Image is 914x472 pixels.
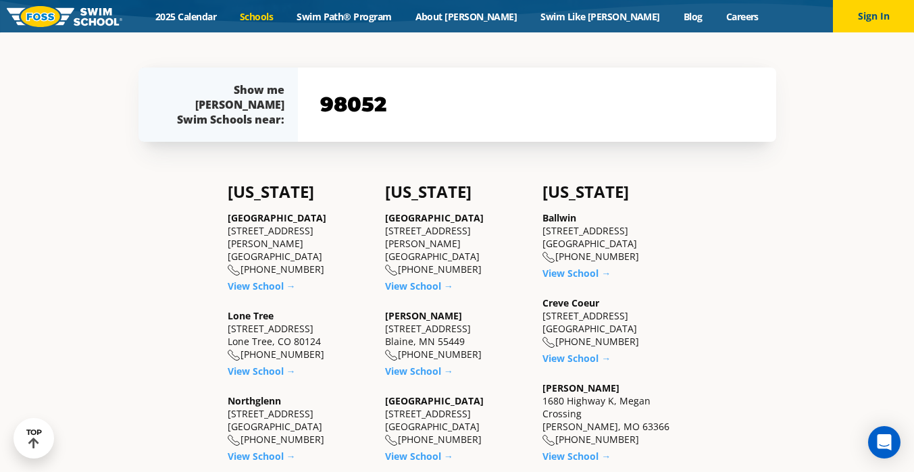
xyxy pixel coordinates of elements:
[403,10,529,23] a: About [PERSON_NAME]
[228,10,285,23] a: Schools
[228,309,274,322] a: Lone Tree
[228,365,296,377] a: View School →
[542,267,611,280] a: View School →
[385,394,484,407] a: [GEOGRAPHIC_DATA]
[385,365,453,377] a: View School →
[542,450,611,463] a: View School →
[714,10,770,23] a: Careers
[542,211,576,224] a: Ballwin
[542,182,686,201] h4: [US_STATE]
[228,309,372,361] div: [STREET_ADDRESS] Lone Tree, CO 80124 [PHONE_NUMBER]
[144,10,228,23] a: 2025 Calendar
[385,435,398,446] img: location-phone-o-icon.svg
[228,182,372,201] h4: [US_STATE]
[542,296,686,348] div: [STREET_ADDRESS] [GEOGRAPHIC_DATA] [PHONE_NUMBER]
[542,382,619,394] a: [PERSON_NAME]
[542,252,555,263] img: location-phone-o-icon.svg
[228,394,281,407] a: Northglenn
[228,450,296,463] a: View School →
[385,211,529,276] div: [STREET_ADDRESS][PERSON_NAME] [GEOGRAPHIC_DATA] [PHONE_NUMBER]
[385,265,398,276] img: location-phone-o-icon.svg
[385,280,453,292] a: View School →
[385,182,529,201] h4: [US_STATE]
[542,435,555,446] img: location-phone-o-icon.svg
[228,265,240,276] img: location-phone-o-icon.svg
[385,450,453,463] a: View School →
[166,82,284,127] div: Show me [PERSON_NAME] Swim Schools near:
[542,337,555,348] img: location-phone-o-icon.svg
[285,10,403,23] a: Swim Path® Program
[542,382,686,446] div: 1680 Highway K, Megan Crossing [PERSON_NAME], MO 63366 [PHONE_NUMBER]
[228,211,372,276] div: [STREET_ADDRESS][PERSON_NAME] [GEOGRAPHIC_DATA] [PHONE_NUMBER]
[542,296,599,309] a: Creve Coeur
[228,280,296,292] a: View School →
[317,85,757,124] input: YOUR ZIP CODE
[529,10,672,23] a: Swim Like [PERSON_NAME]
[228,350,240,361] img: location-phone-o-icon.svg
[7,6,122,27] img: FOSS Swim School Logo
[26,428,42,449] div: TOP
[542,211,686,263] div: [STREET_ADDRESS] [GEOGRAPHIC_DATA] [PHONE_NUMBER]
[385,309,462,322] a: [PERSON_NAME]
[385,211,484,224] a: [GEOGRAPHIC_DATA]
[385,350,398,361] img: location-phone-o-icon.svg
[868,426,900,458] div: Open Intercom Messenger
[228,211,326,224] a: [GEOGRAPHIC_DATA]
[385,309,529,361] div: [STREET_ADDRESS] Blaine, MN 55449 [PHONE_NUMBER]
[385,394,529,446] div: [STREET_ADDRESS] [GEOGRAPHIC_DATA] [PHONE_NUMBER]
[542,352,611,365] a: View School →
[671,10,714,23] a: Blog
[228,435,240,446] img: location-phone-o-icon.svg
[228,394,372,446] div: [STREET_ADDRESS] [GEOGRAPHIC_DATA] [PHONE_NUMBER]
